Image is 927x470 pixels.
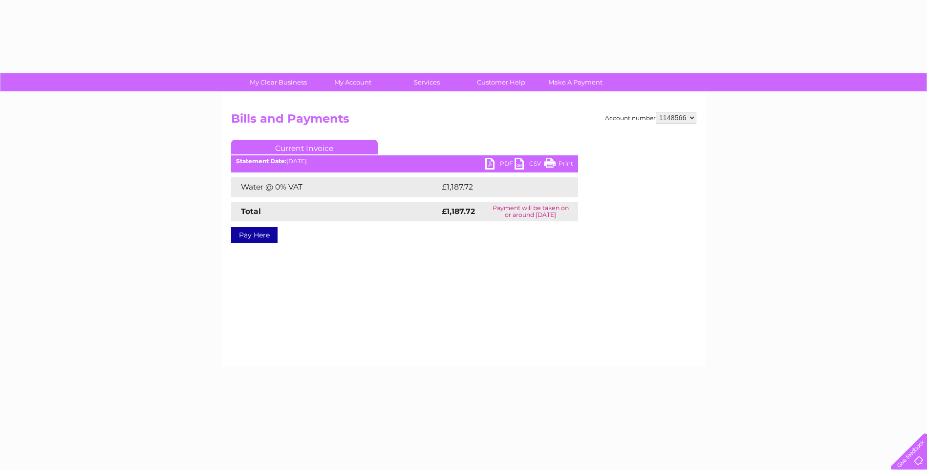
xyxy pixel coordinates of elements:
[515,158,544,172] a: CSV
[485,158,515,172] a: PDF
[231,140,378,154] a: Current Invoice
[387,73,467,91] a: Services
[241,207,261,216] strong: Total
[231,227,278,243] a: Pay Here
[236,157,286,165] b: Statement Date:
[442,207,475,216] strong: £1,187.72
[238,73,319,91] a: My Clear Business
[231,112,696,130] h2: Bills and Payments
[535,73,616,91] a: Make A Payment
[439,177,561,197] td: £1,187.72
[544,158,573,172] a: Print
[312,73,393,91] a: My Account
[231,158,578,165] div: [DATE]
[605,112,696,124] div: Account number
[231,177,439,197] td: Water @ 0% VAT
[461,73,541,91] a: Customer Help
[483,202,578,221] td: Payment will be taken on or around [DATE]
